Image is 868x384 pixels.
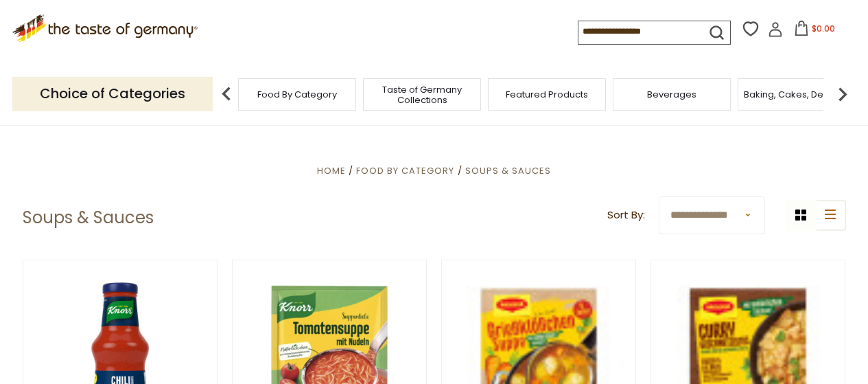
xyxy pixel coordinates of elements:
a: Food By Category [356,164,454,177]
img: previous arrow [213,80,240,108]
h1: Soups & Sauces [23,207,154,228]
a: Baking, Cakes, Desserts [744,89,850,100]
a: Food By Category [257,89,337,100]
button: $0.00 [786,21,844,41]
label: Sort By: [607,207,645,224]
a: Beverages [647,89,696,100]
span: $0.00 [812,23,835,34]
p: Choice of Categories [12,77,213,111]
a: Soups & Sauces [465,164,551,177]
img: next arrow [829,80,856,108]
a: Home [317,164,346,177]
a: Taste of Germany Collections [367,84,477,105]
a: Featured Products [506,89,588,100]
